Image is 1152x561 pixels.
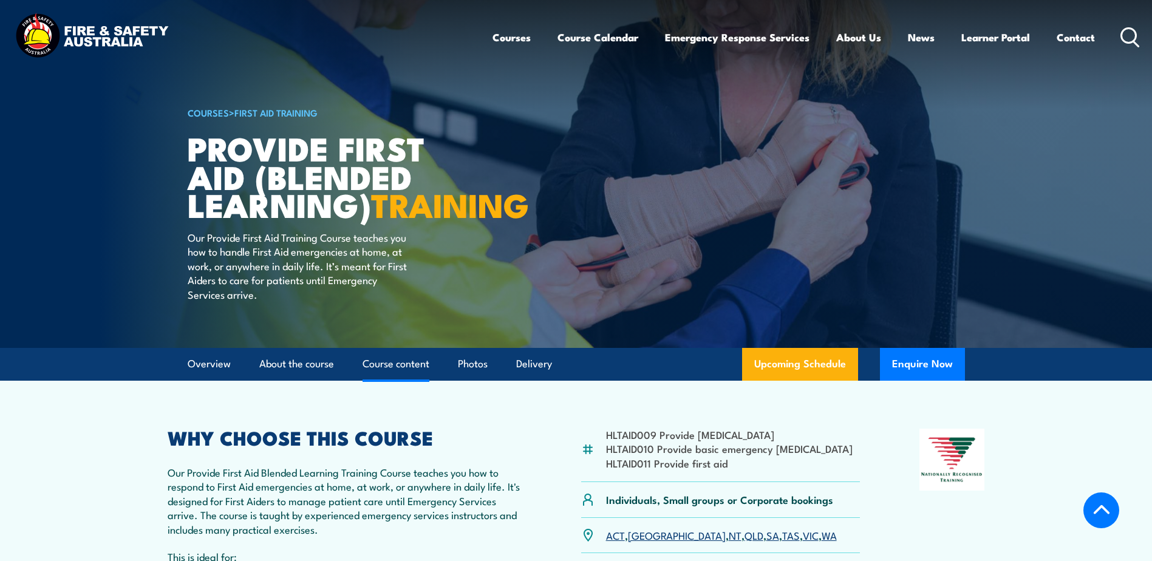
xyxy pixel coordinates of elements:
a: Delivery [516,348,552,380]
p: , , , , , , , [606,528,837,542]
a: NT [729,528,741,542]
a: Upcoming Schedule [742,348,858,381]
li: HLTAID009 Provide [MEDICAL_DATA] [606,427,853,441]
a: Contact [1057,21,1095,53]
a: VIC [803,528,819,542]
a: Learner Portal [961,21,1030,53]
p: Our Provide First Aid Blended Learning Training Course teaches you how to respond to First Aid em... [168,465,522,536]
h1: Provide First Aid (Blended Learning) [188,134,488,219]
a: ACT [606,528,625,542]
a: Course content [363,348,429,380]
a: [GEOGRAPHIC_DATA] [628,528,726,542]
h2: WHY CHOOSE THIS COURSE [168,429,522,446]
h6: > [188,105,488,120]
a: COURSES [188,106,229,119]
a: WA [822,528,837,542]
img: Nationally Recognised Training logo. [919,429,985,491]
a: About the course [259,348,334,380]
button: Enquire Now [880,348,965,381]
a: QLD [745,528,763,542]
li: HLTAID010 Provide basic emergency [MEDICAL_DATA] [606,441,853,455]
a: Courses [492,21,531,53]
a: SA [766,528,779,542]
p: Our Provide First Aid Training Course teaches you how to handle First Aid emergencies at home, at... [188,230,409,301]
a: News [908,21,935,53]
a: Overview [188,348,231,380]
a: First Aid Training [234,106,318,119]
a: Course Calendar [557,21,638,53]
p: Individuals, Small groups or Corporate bookings [606,492,833,506]
a: TAS [782,528,800,542]
a: About Us [836,21,881,53]
strong: TRAINING [371,178,529,229]
li: HLTAID011 Provide first aid [606,456,853,470]
a: Photos [458,348,488,380]
a: Emergency Response Services [665,21,809,53]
